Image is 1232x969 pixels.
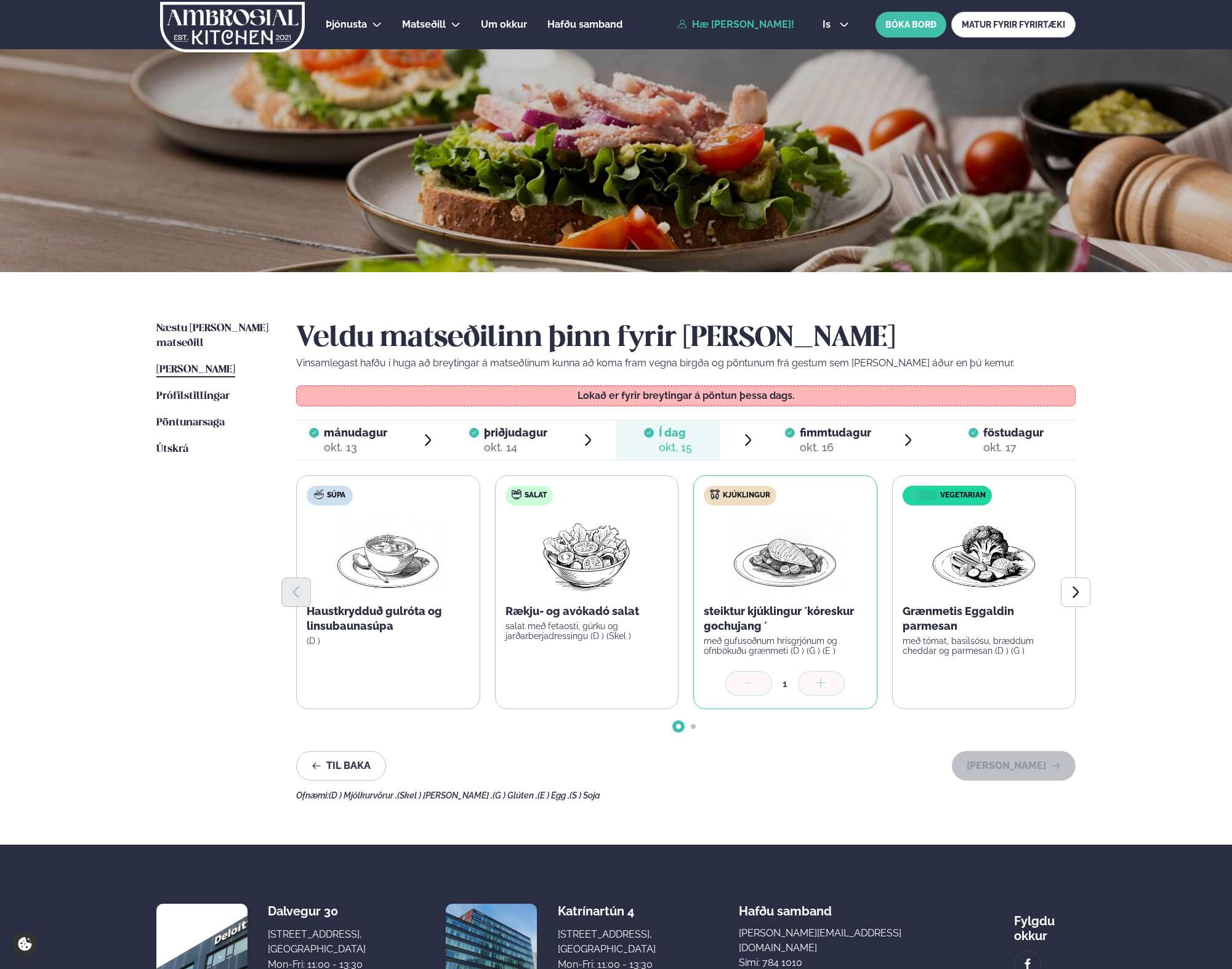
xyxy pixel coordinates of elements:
[402,18,446,30] span: Matseðill
[484,426,547,439] span: þriðjudagur
[12,931,38,957] a: Cookie settings
[1061,577,1090,607] button: Next slide
[314,489,324,499] img: soup.svg
[309,391,1063,401] p: Lokað er fyrir breytingar á pöntun þessa dags.
[704,636,867,656] p: með gufusoðnum hrísgrjónum og ofnbökuðu grænmeti (D ) (G ) (E )
[481,17,527,32] a: Um okkur
[307,604,470,633] p: Haustkrydduð gulróta og linsubaunasúpa
[813,20,859,30] button: is
[512,489,521,499] img: salad.svg
[156,417,225,428] span: Pöntunarsaga
[952,751,1076,781] button: [PERSON_NAME]
[983,440,1044,455] div: okt. 17
[940,491,986,501] span: Vegetarian
[324,440,387,455] div: okt. 13
[547,18,622,30] span: Hafðu samband
[326,17,367,32] a: Þjónusta
[481,18,527,30] span: Um okkur
[659,440,692,455] div: okt. 15
[772,677,798,691] div: 1
[156,444,188,454] span: Útskrá
[505,621,669,641] p: salat með fetaosti, gúrku og jarðarberjadressingu (D ) (Skel )
[296,790,1076,800] div: Ofnæmi:
[327,491,345,501] span: Súpa
[281,577,311,607] button: Previous slide
[505,604,669,619] p: Rækju- og avókadó salat
[397,790,493,800] span: (Skel ) [PERSON_NAME] ,
[334,515,442,594] img: Soup.png
[402,17,446,32] a: Matseðill
[329,790,397,800] span: (D ) Mjólkurvörur ,
[324,426,387,439] span: mánudagur
[903,636,1066,656] p: með tómat, basilsósu, bræddum cheddar og parmesan (D ) (G )
[156,442,188,457] a: Útskrá
[1014,904,1076,943] div: Fylgdu okkur
[903,604,1066,633] p: Grænmetis Eggaldin parmesan
[547,17,622,32] a: Hafðu samband
[493,790,537,800] span: (G ) Glúten ,
[296,321,1076,356] h2: Veldu matseðilinn þinn fyrir [PERSON_NAME]
[296,751,386,781] button: Til baka
[537,790,570,800] span: (E ) Egg ,
[951,12,1076,38] a: MATUR FYRIR FYRIRTÆKI
[983,426,1044,439] span: föstudagur
[659,425,692,440] span: Í dag
[800,426,871,439] span: fimmtudagur
[156,391,230,401] span: Prófílstillingar
[731,515,839,594] img: Chicken-breast.png
[558,927,656,957] div: [STREET_ADDRESS], [GEOGRAPHIC_DATA]
[307,636,470,646] p: (D )
[532,515,641,594] img: Salad.png
[704,604,867,633] p: steiktur kjúklingur ´kóreskur gochujang ´
[676,724,681,729] span: Go to slide 1
[156,364,235,375] span: [PERSON_NAME]
[268,927,366,957] div: [STREET_ADDRESS], [GEOGRAPHIC_DATA]
[800,440,871,455] div: okt. 16
[156,323,268,348] span: Næstu [PERSON_NAME] matseðill
[691,724,696,729] span: Go to slide 2
[484,440,547,455] div: okt. 14
[326,18,367,30] span: Þjónusta
[906,490,940,502] img: icon
[823,20,834,30] span: is
[710,489,720,499] img: chicken.svg
[930,515,1038,594] img: Vegan.png
[677,19,794,30] a: Hæ [PERSON_NAME]!
[296,356,1076,371] p: Vinsamlegast hafðu í huga að breytingar á matseðlinum kunna að koma fram vegna birgða og pöntunum...
[739,926,930,955] a: [PERSON_NAME][EMAIL_ADDRESS][DOMAIN_NAME]
[739,894,832,919] span: Hafðu samband
[156,389,230,404] a: Prófílstillingar
[570,790,600,800] span: (S ) Soja
[723,491,770,501] span: Kjúklingur
[876,12,946,38] button: BÓKA BORÐ
[156,416,225,430] a: Pöntunarsaga
[525,491,547,501] span: Salat
[156,321,272,351] a: Næstu [PERSON_NAME] matseðill
[159,2,306,52] img: logo
[558,904,656,919] div: Katrínartún 4
[268,904,366,919] div: Dalvegur 30
[156,363,235,377] a: [PERSON_NAME]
